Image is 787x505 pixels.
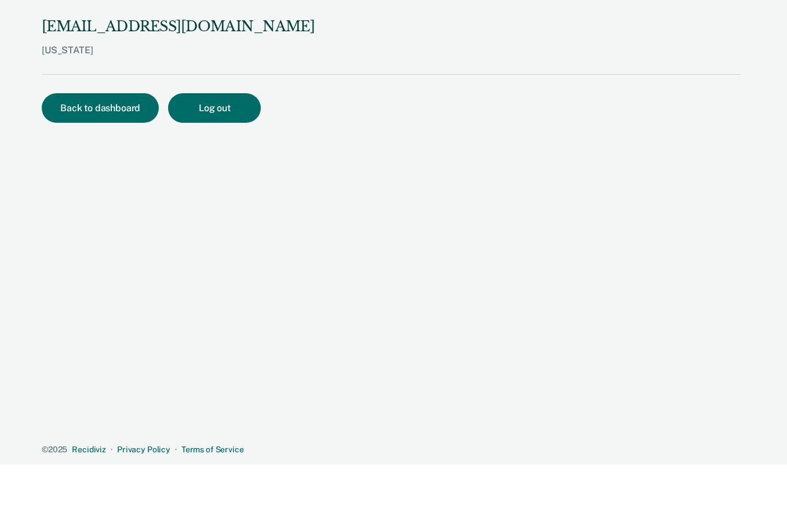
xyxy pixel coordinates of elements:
button: Back to dashboard [42,93,159,123]
a: Back to dashboard [42,104,168,113]
div: · · [42,445,741,455]
a: Privacy Policy [117,445,170,454]
span: © 2025 [42,445,67,454]
button: Log out [168,93,261,123]
a: Recidiviz [72,445,106,454]
div: [US_STATE] [42,45,315,74]
a: Terms of Service [181,445,244,454]
div: [EMAIL_ADDRESS][DOMAIN_NAME] [42,19,315,35]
